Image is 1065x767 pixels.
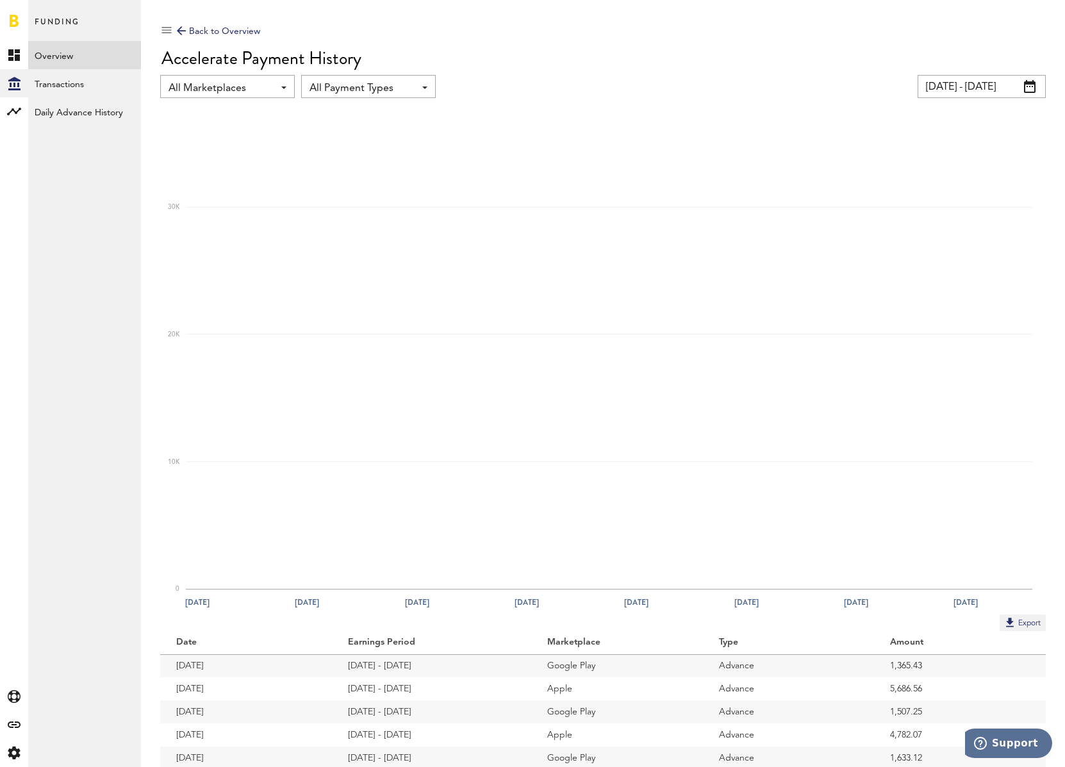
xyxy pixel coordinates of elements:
td: 5,686.56 [874,677,1046,700]
ng-transclude: Marketplace [547,638,602,647]
td: [DATE] [160,700,332,723]
a: Transactions [28,69,141,97]
td: [DATE] [160,654,332,677]
span: All Payment Types [310,78,415,99]
td: 4,782.07 [874,723,1046,746]
text: [DATE] [515,597,539,608]
text: 30K [168,204,180,210]
span: All Marketplaces [169,78,274,99]
td: [DATE] [160,677,332,700]
td: Advance [703,654,875,677]
span: Funding [35,14,79,41]
ng-transclude: Amount [890,638,925,647]
text: [DATE] [405,597,429,608]
div: Accelerate Payment History [161,48,1046,69]
text: 20K [168,331,180,338]
text: 0 [176,586,179,592]
td: [DATE] - [DATE] [332,654,531,677]
div: Back to Overview [177,24,260,39]
td: Apple [531,723,703,746]
td: [DATE] [160,723,332,746]
a: Daily Advance History [28,97,141,126]
td: Advance [703,677,875,700]
iframe: Opens a widget where you can find more information [965,729,1052,761]
ng-transclude: Date [176,638,198,647]
text: [DATE] [844,597,868,608]
td: [DATE] - [DATE] [332,723,531,746]
td: Google Play [531,700,703,723]
td: Apple [531,677,703,700]
text: [DATE] [295,597,319,608]
a: Overview [28,41,141,69]
td: Google Play [531,654,703,677]
td: 1,507.25 [874,700,1046,723]
ng-transclude: Earnings Period [348,638,417,647]
text: [DATE] [185,597,210,608]
td: 1,365.43 [874,654,1046,677]
td: [DATE] - [DATE] [332,700,531,723]
td: Advance [703,700,875,723]
button: Export [1000,614,1046,631]
text: [DATE] [624,597,648,608]
td: [DATE] - [DATE] [332,677,531,700]
td: Advance [703,723,875,746]
ng-transclude: Type [719,638,739,647]
text: 10K [168,459,180,465]
text: [DATE] [734,597,759,608]
text: [DATE] [954,597,978,608]
img: Export [1003,616,1016,629]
